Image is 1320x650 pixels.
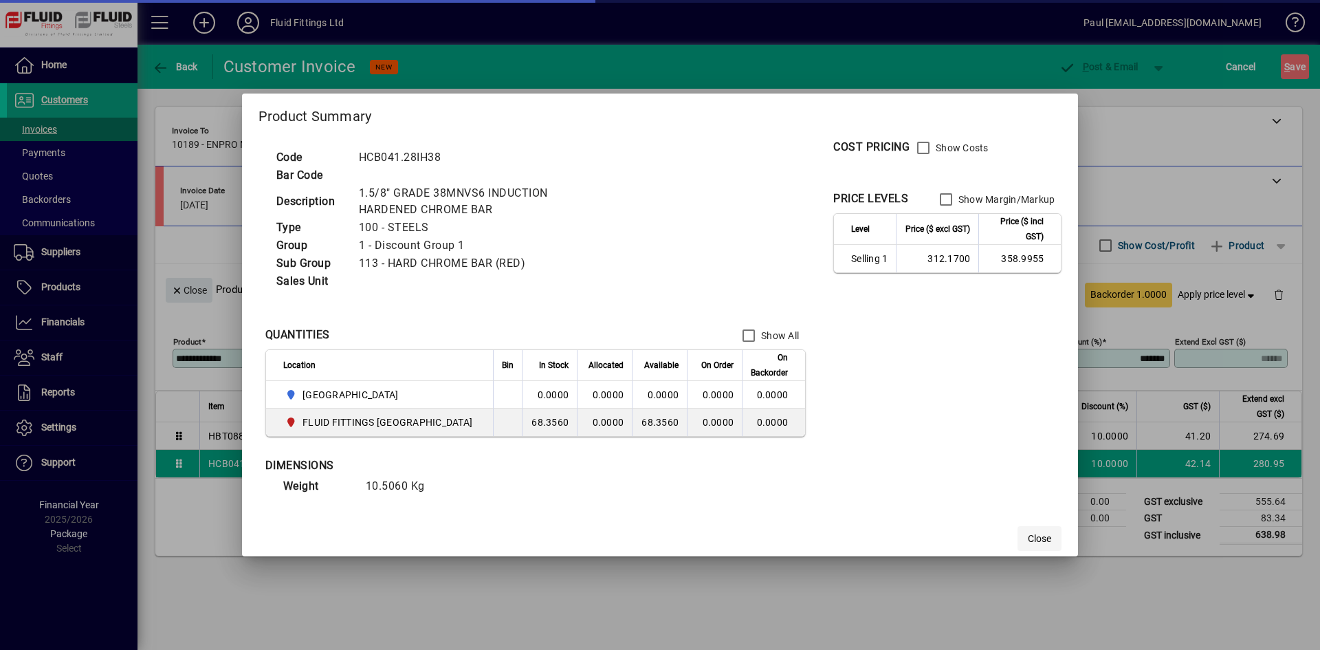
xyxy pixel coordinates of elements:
[242,94,1079,133] h2: Product Summary
[352,184,602,219] td: 1.5/8" GRADE 38MNVS6 INDUCTION HARDENED CHROME BAR
[283,414,478,431] span: FLUID FITTINGS CHRISTCHURCH
[644,358,679,373] span: Available
[522,409,577,436] td: 68.3560
[1028,532,1051,546] span: Close
[577,409,632,436] td: 0.0000
[978,245,1061,272] td: 358.9955
[896,245,978,272] td: 312.1700
[742,381,805,409] td: 0.0000
[1017,526,1061,551] button: Close
[265,457,609,474] div: DIMENSIONS
[905,221,970,237] span: Price ($ excl GST)
[352,219,602,237] td: 100 - STEELS
[851,221,870,237] span: Level
[632,381,687,409] td: 0.0000
[269,272,352,290] td: Sales Unit
[502,358,514,373] span: Bin
[283,358,316,373] span: Location
[833,139,910,155] div: COST PRICING
[269,254,352,272] td: Sub Group
[703,389,734,400] span: 0.0000
[359,477,441,495] td: 10.5060 Kg
[276,477,359,495] td: Weight
[269,149,352,166] td: Code
[742,409,805,436] td: 0.0000
[269,219,352,237] td: Type
[701,358,734,373] span: On Order
[269,184,352,219] td: Description
[269,237,352,254] td: Group
[539,358,569,373] span: In Stock
[269,166,352,184] td: Bar Code
[283,387,478,403] span: AUCKLAND
[751,350,788,380] span: On Backorder
[833,191,908,207] div: PRICE LEVELS
[588,358,624,373] span: Allocated
[632,409,687,436] td: 68.3560
[577,381,632,409] td: 0.0000
[522,381,577,409] td: 0.0000
[302,415,472,429] span: FLUID FITTINGS [GEOGRAPHIC_DATA]
[352,237,602,254] td: 1 - Discount Group 1
[956,193,1055,206] label: Show Margin/Markup
[703,417,734,428] span: 0.0000
[352,149,602,166] td: HCB041.28IH38
[758,329,799,343] label: Show All
[933,141,989,155] label: Show Costs
[851,252,888,266] span: Selling 1
[265,327,330,343] div: QUANTITIES
[302,388,398,402] span: [GEOGRAPHIC_DATA]
[352,254,602,272] td: 113 - HARD CHROME BAR (RED)
[987,214,1044,244] span: Price ($ incl GST)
